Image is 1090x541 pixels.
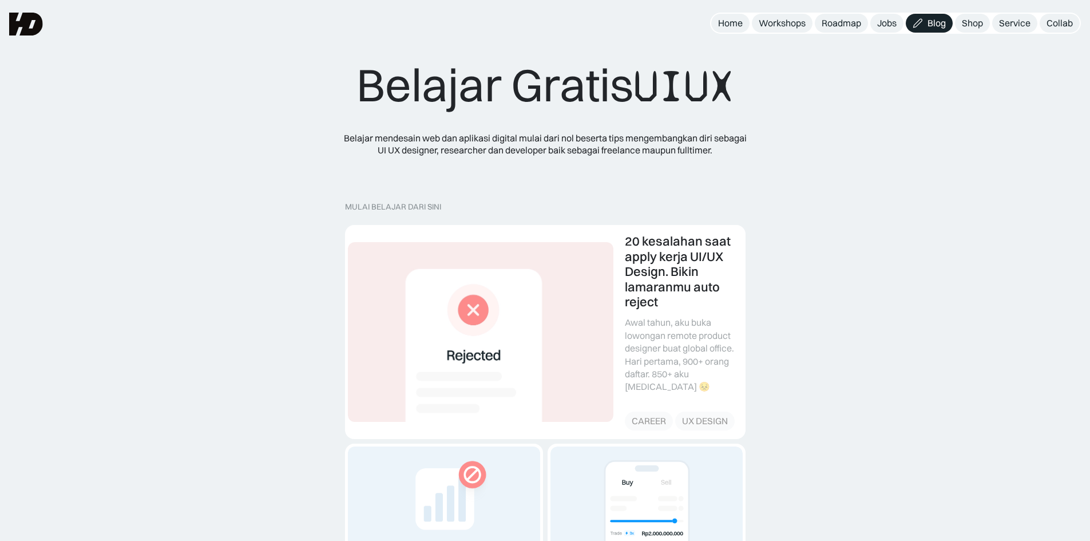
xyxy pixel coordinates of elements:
[1047,17,1073,29] div: Collab
[928,17,946,29] div: Blog
[870,14,903,33] a: Jobs
[339,132,751,156] div: Belajar mendesain web dan aplikasi digital mulai dari nol beserta tips mengembangkan diri sebagai...
[1040,14,1080,33] a: Collab
[906,14,953,33] a: Blog
[992,14,1037,33] a: Service
[752,14,812,33] a: Workshops
[759,17,806,29] div: Workshops
[633,59,734,114] span: UIUX
[711,14,750,33] a: Home
[999,17,1030,29] div: Service
[815,14,868,33] a: Roadmap
[345,202,746,212] div: MULAI BELAJAR DARI SINI
[822,17,861,29] div: Roadmap
[356,57,734,114] div: Belajar Gratis
[955,14,990,33] a: Shop
[877,17,897,29] div: Jobs
[718,17,743,29] div: Home
[962,17,983,29] div: Shop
